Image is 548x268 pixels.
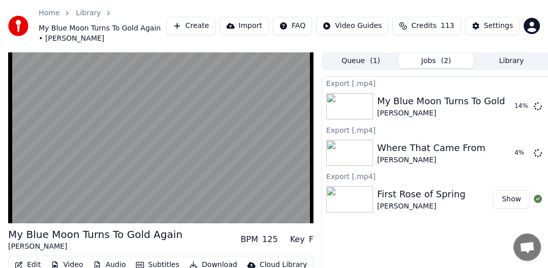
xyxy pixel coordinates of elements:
button: Queue [323,53,398,68]
button: Jobs [398,53,474,68]
span: 113 [441,21,454,31]
img: youka [8,16,28,36]
div: First Rose of Spring [377,187,466,201]
div: BPM [241,233,258,246]
div: [PERSON_NAME] [377,155,485,165]
div: [PERSON_NAME] [8,242,183,252]
button: FAQ [273,17,312,35]
div: Where That Came From [377,141,485,155]
span: Credits [411,21,436,31]
div: My Blue Moon Turns To Gold Again [377,94,534,108]
div: Settings [484,21,513,31]
button: Credits113 [392,17,460,35]
div: 14 % [514,102,530,110]
div: F [309,233,313,246]
div: [PERSON_NAME] [377,108,534,118]
nav: breadcrumb [39,8,166,44]
span: My Blue Moon Turns To Gold Again • [PERSON_NAME] [39,23,166,44]
button: Create [166,17,216,35]
button: Settings [465,17,520,35]
div: 125 [262,233,278,246]
a: Home [39,8,60,18]
span: ( 2 ) [441,56,451,66]
div: My Blue Moon Turns To Gold Again [8,227,183,242]
a: Library [76,8,101,18]
div: 4 % [514,149,530,157]
span: ( 1 ) [370,56,380,66]
div: Key [290,233,305,246]
button: Video Guides [316,17,388,35]
div: [PERSON_NAME] [377,201,466,212]
button: Show [493,190,530,209]
div: Open chat [513,233,541,261]
button: Import [220,17,269,35]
